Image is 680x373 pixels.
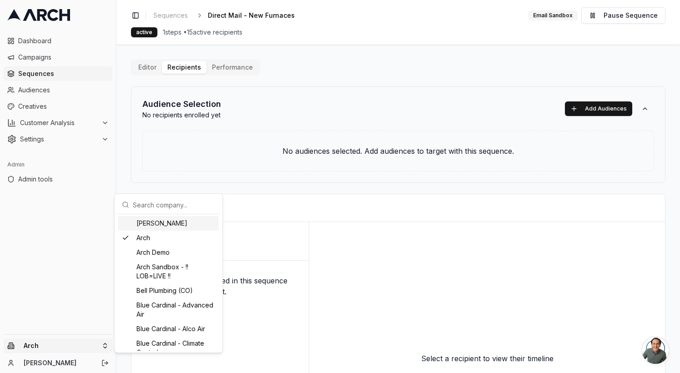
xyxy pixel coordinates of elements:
[133,196,215,214] input: Search company...
[118,283,219,298] div: Bell Plumbing (CO)
[116,214,221,351] div: Suggestions
[118,216,219,231] div: [PERSON_NAME]
[118,260,219,283] div: Arch Sandbox - !! LOB=LIVE !!
[118,322,219,336] div: Blue Cardinal - Alco Air
[118,231,219,245] div: Arch
[118,298,219,322] div: Blue Cardinal - Advanced Air
[118,336,219,360] div: Blue Cardinal - Climate Control
[118,245,219,260] div: Arch Demo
